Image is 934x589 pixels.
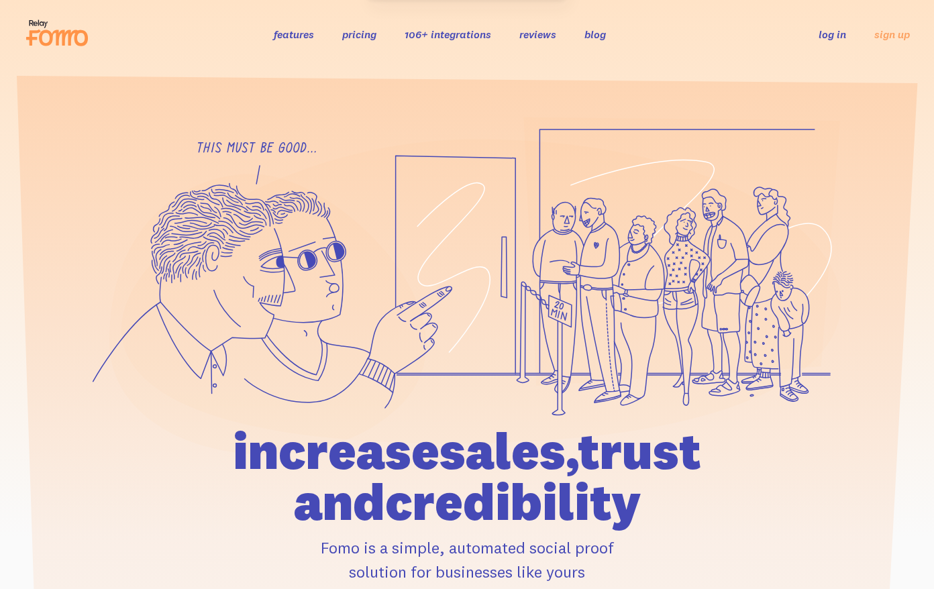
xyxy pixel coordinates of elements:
[274,28,314,41] a: features
[156,535,778,584] p: Fomo is a simple, automated social proof solution for businesses like yours
[342,28,376,41] a: pricing
[156,425,778,527] h1: increase sales, trust and credibility
[584,28,606,41] a: blog
[519,28,556,41] a: reviews
[405,28,491,41] a: 106+ integrations
[874,28,910,42] a: sign up
[819,28,846,41] a: log in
